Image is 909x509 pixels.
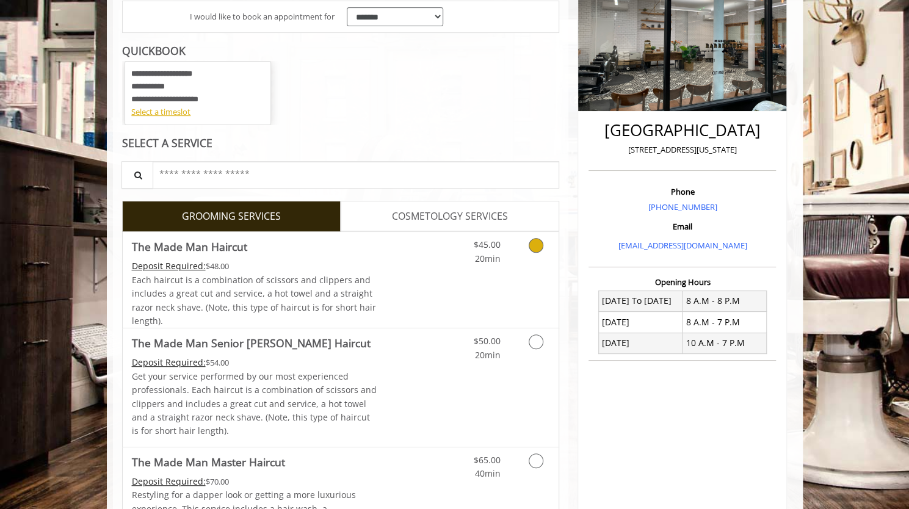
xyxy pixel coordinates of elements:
[683,291,767,311] td: 8 A.M - 8 P.M
[131,106,264,118] div: Select a timeslot
[683,312,767,333] td: 8 A.M - 7 P.M
[598,312,683,333] td: [DATE]
[592,121,773,139] h2: [GEOGRAPHIC_DATA]
[598,291,683,311] td: [DATE] To [DATE]
[132,274,376,327] span: Each haircut is a combination of scissors and clippers and includes a great cut and service, a ho...
[132,259,377,273] div: $48.00
[592,187,773,196] h3: Phone
[132,356,377,369] div: $54.00
[132,370,377,438] p: Get your service performed by our most experienced professionals. Each haircut is a combination o...
[473,239,500,250] span: $45.00
[182,209,281,225] span: GROOMING SERVICES
[132,475,206,487] span: This service needs some Advance to be paid before we block your appointment
[132,453,285,471] b: The Made Man Master Haircut
[648,201,717,212] a: [PHONE_NUMBER]
[592,143,773,156] p: [STREET_ADDRESS][US_STATE]
[588,278,776,286] h3: Opening Hours
[122,43,186,58] b: QUICKBOOK
[190,10,335,23] span: I would like to book an appointment for
[122,137,560,149] div: SELECT A SERVICE
[132,260,206,272] span: This service needs some Advance to be paid before we block your appointment
[474,349,500,361] span: 20min
[132,475,377,488] div: $70.00
[618,240,747,251] a: [EMAIL_ADDRESS][DOMAIN_NAME]
[132,238,247,255] b: The Made Man Haircut
[473,335,500,347] span: $50.00
[121,161,153,189] button: Service Search
[132,334,371,352] b: The Made Man Senior [PERSON_NAME] Haircut
[474,253,500,264] span: 20min
[132,356,206,368] span: This service needs some Advance to be paid before we block your appointment
[598,333,683,353] td: [DATE]
[683,333,767,353] td: 10 A.M - 7 P.M
[474,467,500,479] span: 40min
[392,209,508,225] span: COSMETOLOGY SERVICES
[473,454,500,466] span: $65.00
[592,222,773,231] h3: Email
